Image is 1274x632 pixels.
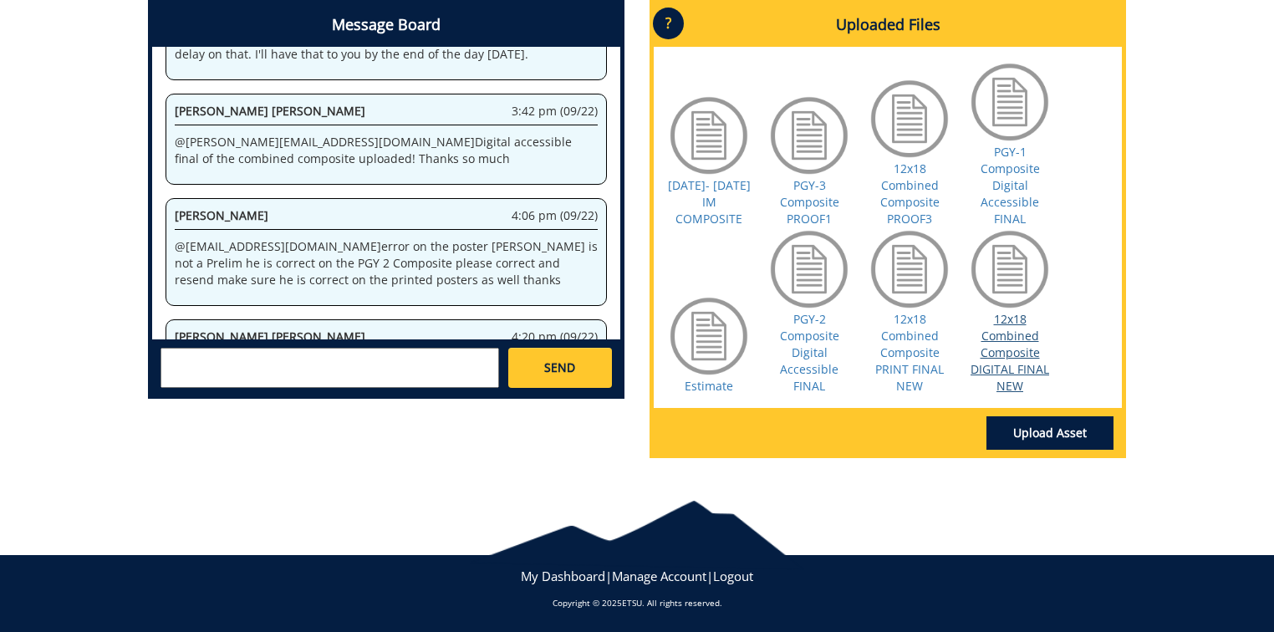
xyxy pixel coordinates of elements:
a: PGY-1 Composite Digital Accessible FINAL [981,144,1040,227]
a: [DATE]- [DATE] IM COMPOSITE [668,177,751,227]
a: 12x18 Combined Composite DIGITAL FINAL NEW [971,311,1049,394]
h4: Uploaded Files [654,3,1122,47]
a: My Dashboard [521,568,605,584]
textarea: messageToSend [161,348,499,388]
h4: Message Board [152,3,620,47]
span: [PERSON_NAME] [PERSON_NAME] [175,103,365,119]
a: Logout [713,568,753,584]
a: SEND [508,348,612,388]
a: 12x18 Combined Composite PROOF3 [880,161,940,227]
span: SEND [544,359,575,376]
span: [PERSON_NAME] [175,207,268,223]
a: Estimate [685,378,733,394]
p: @ [EMAIL_ADDRESS][DOMAIN_NAME] error on the poster [PERSON_NAME] is not a Prelim he is correct on... [175,238,598,288]
span: [PERSON_NAME] [PERSON_NAME] [175,329,365,344]
p: ? [653,8,684,39]
span: 4:06 pm (09/22) [512,207,598,224]
a: PGY-3 Composite PROOF1 [780,177,839,227]
a: Manage Account [612,568,706,584]
a: ETSU [622,597,642,609]
p: @ [PERSON_NAME][EMAIL_ADDRESS][DOMAIN_NAME] Digital accessible final of the combined composite up... [175,134,598,167]
span: 4:20 pm (09/22) [512,329,598,345]
span: 3:42 pm (09/22) [512,103,598,120]
a: PGY-2 Composite Digital Accessible FINAL [780,311,839,394]
a: Upload Asset [986,416,1113,450]
a: 12x18 Combined Composite PRINT FINAL NEW [875,311,944,394]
